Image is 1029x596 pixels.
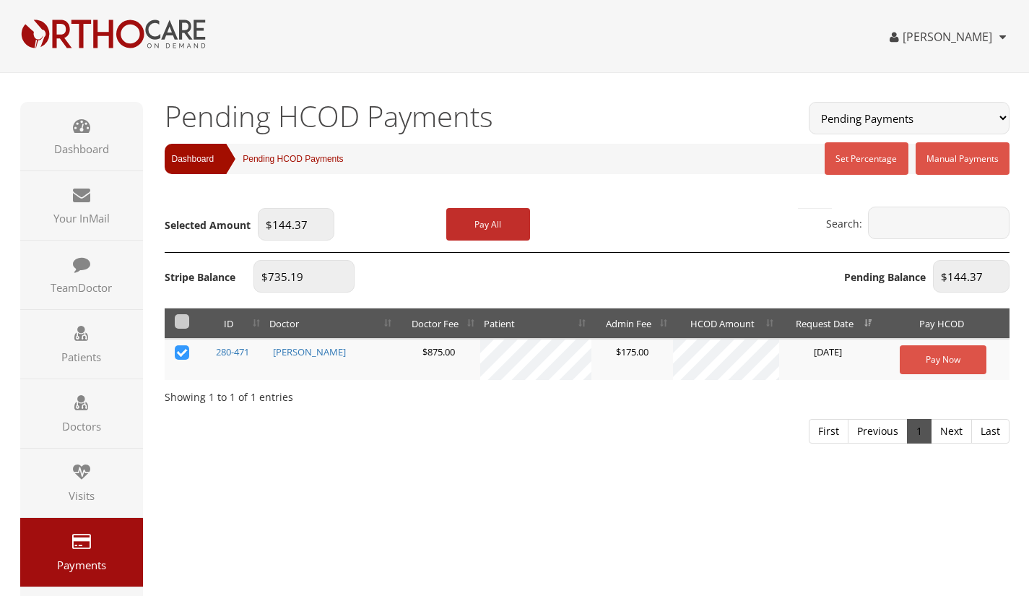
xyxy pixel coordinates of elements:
th: Pay HCOD [877,308,1010,340]
th: Admin Fee: activate to sort column ascending [591,308,673,340]
a: Dashboard [20,102,143,170]
span: Dashboard [27,142,136,156]
h1: Pending HCOD Payments [165,102,788,131]
td: [DATE] [779,339,877,380]
a: [PERSON_NAME] [273,345,346,358]
li: Pending HCOD Payments [214,144,343,174]
a: [PERSON_NAME] [890,29,992,45]
span: Your InMail [27,211,136,225]
a: First [809,419,848,444]
span: Visits [27,488,136,503]
button: Set Percentage [825,142,908,175]
th: Patient: activate to sort column ascending [480,308,591,340]
a: Previous [848,419,908,444]
a: Your InMail [20,171,143,240]
td: $175.00 [591,339,673,380]
input: Search: [868,207,1010,239]
a: Visits [20,449,143,517]
div: Showing 1 to 1 of 1 entries [165,384,1010,405]
a: 1 [907,419,932,444]
span: TeamDoctor [27,280,136,295]
a: 280-471 [216,345,249,358]
img: OrthoCareOnDemand Logo [20,18,207,50]
label: Pending Balance [844,270,926,285]
a: Last [971,419,1010,444]
button: Pay All [446,208,530,241]
th: Doctor Fee: activate to sort column ascending [397,308,480,340]
th: Doctor: activate to sort column ascending [266,308,397,340]
span: Doctors [27,419,136,433]
label: Search: [826,207,1010,243]
a: Dashboard [165,144,214,174]
a: Payments [20,518,143,587]
a: TeamDoctor [20,241,143,309]
th: ID: activate to sort column ascending [199,308,266,340]
td: $875.00 [397,339,480,380]
a: Next [931,419,972,444]
span: Patients [27,350,136,364]
th: HCOD Amount: activate to sort column ascending [673,308,779,340]
button: Pay Now [900,345,986,374]
span: Payments [27,558,136,572]
a: Doctors [20,379,143,448]
a: Patients [20,310,143,379]
label: Stripe Balance [165,270,235,285]
a: Manual Payments [916,142,1010,175]
th: Request Date: activate to sort column ascending [779,308,877,340]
